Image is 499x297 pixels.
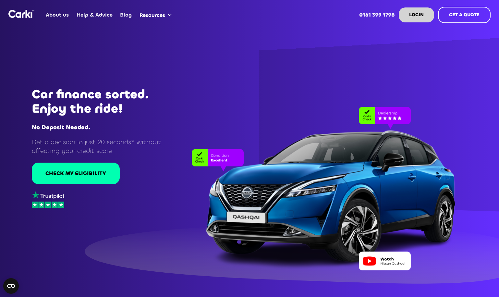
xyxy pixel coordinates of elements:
strong: LOGIN [409,12,424,18]
a: Help & Advice [73,2,116,28]
img: Logo [8,10,34,18]
a: GET A QUOTE [438,7,491,23]
a: LOGIN [399,7,434,22]
strong: GET A QUOTE [449,12,480,18]
a: Blog [116,2,136,28]
a: home [8,10,34,18]
a: About us [42,2,73,28]
img: trustpilot [32,191,64,199]
a: CHECK MY ELIGIBILITY [32,163,120,184]
div: Resources [140,12,165,19]
p: Get a decision in just 20 seconds* without affecting your credit score [32,138,177,155]
button: Open CMP widget [3,278,19,294]
h1: Car finance sorted. Enjoy the ride! [32,87,177,116]
div: CHECK MY ELIGIBILITY [45,170,106,177]
div: Resources [136,3,178,27]
strong: No Deposit Needed. [32,123,90,131]
strong: 0161 399 1798 [359,11,395,18]
img: stars [32,202,64,208]
a: 0161 399 1798 [356,2,399,28]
